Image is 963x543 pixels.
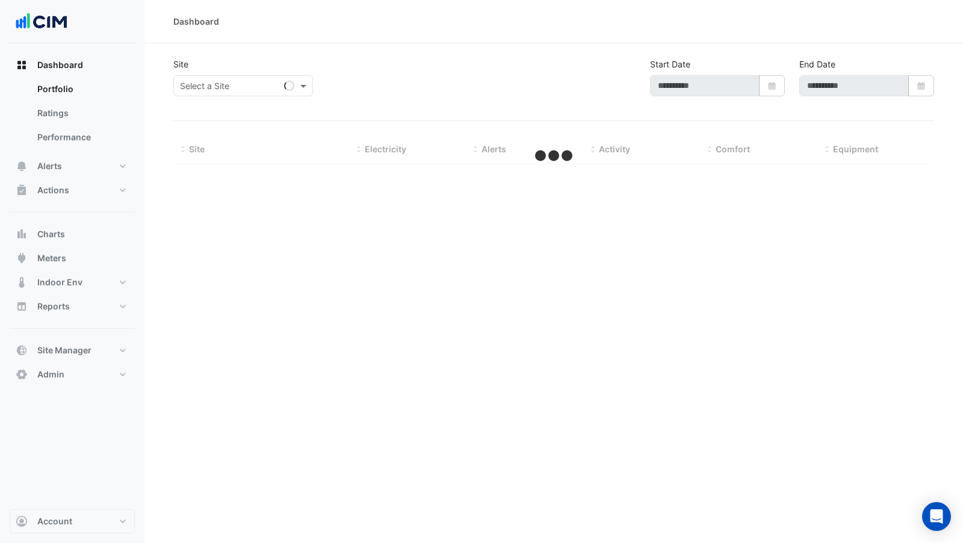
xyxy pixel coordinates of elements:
[10,77,135,154] div: Dashboard
[37,515,72,527] span: Account
[599,144,630,154] span: Activity
[10,246,135,270] button: Meters
[799,58,835,70] label: End Date
[37,300,70,312] span: Reports
[173,58,188,70] label: Site
[650,58,690,70] label: Start Date
[37,59,83,71] span: Dashboard
[16,59,28,71] app-icon: Dashboard
[10,338,135,362] button: Site Manager
[10,509,135,533] button: Account
[16,252,28,264] app-icon: Meters
[173,15,219,28] div: Dashboard
[10,362,135,386] button: Admin
[14,10,69,34] img: Company Logo
[10,222,135,246] button: Charts
[10,270,135,294] button: Indoor Env
[10,53,135,77] button: Dashboard
[16,160,28,172] app-icon: Alerts
[28,101,135,125] a: Ratings
[28,77,135,101] a: Portfolio
[10,294,135,318] button: Reports
[16,276,28,288] app-icon: Indoor Env
[37,160,62,172] span: Alerts
[16,300,28,312] app-icon: Reports
[28,125,135,149] a: Performance
[37,228,65,240] span: Charts
[10,178,135,202] button: Actions
[10,154,135,178] button: Alerts
[365,144,406,154] span: Electricity
[482,144,506,154] span: Alerts
[716,144,750,154] span: Comfort
[16,368,28,380] app-icon: Admin
[922,502,951,531] div: Open Intercom Messenger
[189,144,205,154] span: Site
[37,344,91,356] span: Site Manager
[37,184,69,196] span: Actions
[16,344,28,356] app-icon: Site Manager
[37,368,64,380] span: Admin
[16,184,28,196] app-icon: Actions
[37,252,66,264] span: Meters
[37,276,82,288] span: Indoor Env
[833,144,878,154] span: Equipment
[16,228,28,240] app-icon: Charts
